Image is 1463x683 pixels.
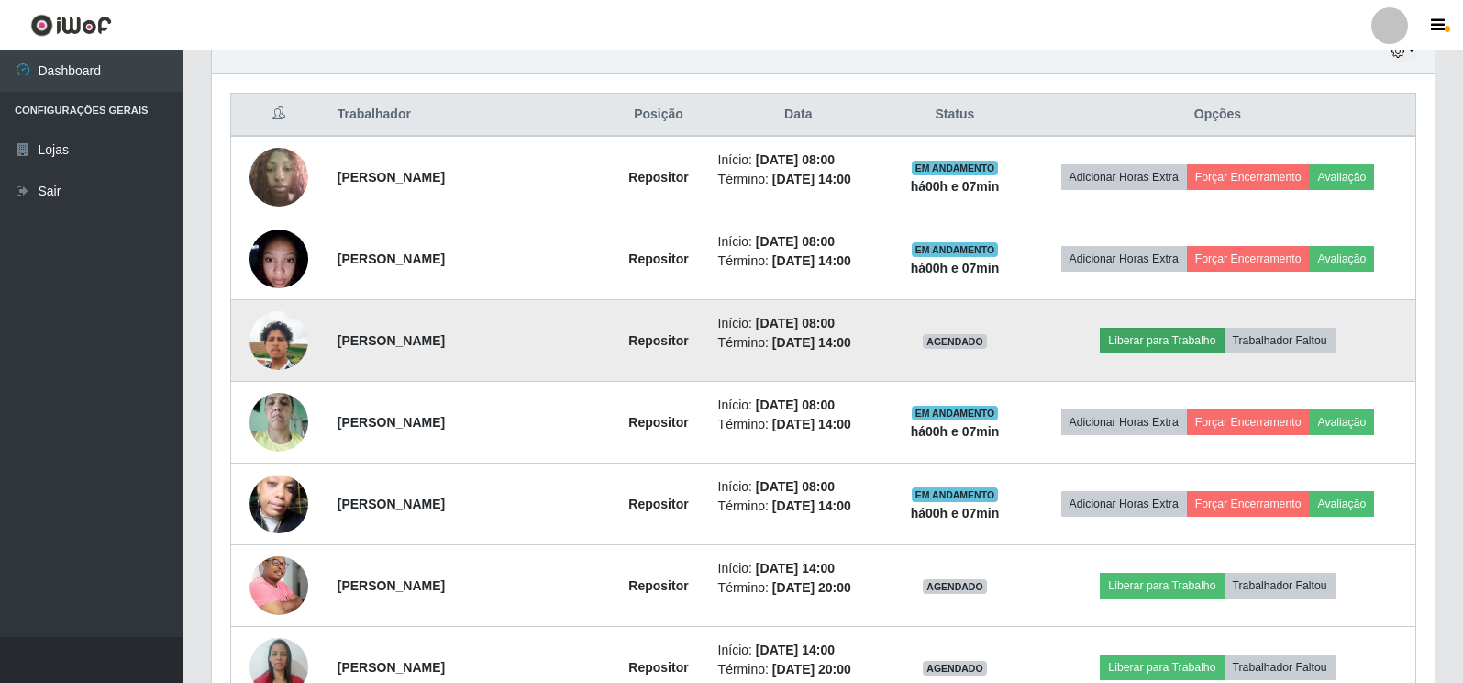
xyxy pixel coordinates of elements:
button: Adicionar Horas Extra [1061,409,1187,435]
th: Status [890,94,1020,137]
li: Término: [718,660,879,679]
span: EM ANDAMENTO [912,487,999,502]
time: [DATE] 14:00 [772,417,851,431]
button: Trabalhador Faltou [1225,655,1336,680]
time: [DATE] 14:00 [772,253,851,268]
button: Avaliação [1309,246,1374,272]
li: Início: [718,559,879,578]
th: Opções [1020,94,1416,137]
li: Início: [718,151,879,170]
time: [DATE] 14:00 [772,498,851,513]
li: Início: [718,314,879,333]
strong: [PERSON_NAME] [338,660,445,675]
span: AGENDADO [923,334,987,349]
li: Término: [718,578,879,598]
li: Início: [718,232,879,252]
span: EM ANDAMENTO [912,161,999,175]
img: 1753494056504.jpeg [249,452,308,556]
li: Término: [718,333,879,353]
button: Forçar Encerramento [1187,164,1310,190]
time: [DATE] 20:00 [772,662,851,677]
button: Forçar Encerramento [1187,491,1310,517]
strong: Repositor [628,415,688,430]
strong: [PERSON_NAME] [338,415,445,430]
img: 1753296713648.jpeg [249,383,308,461]
th: Trabalhador [327,94,611,137]
li: Término: [718,252,879,271]
time: [DATE] 14:00 [772,172,851,186]
strong: [PERSON_NAME] [338,252,445,266]
strong: [PERSON_NAME] [338,170,445,185]
button: Forçar Encerramento [1187,409,1310,435]
button: Avaliação [1309,164,1374,190]
button: Avaliação [1309,491,1374,517]
th: Posição [610,94,706,137]
strong: há 00 h e 07 min [911,179,1000,194]
time: [DATE] 08:00 [756,397,835,412]
li: Início: [718,477,879,497]
strong: Repositor [628,333,688,348]
span: EM ANDAMENTO [912,406,999,420]
li: Término: [718,497,879,516]
th: Data [707,94,890,137]
li: Início: [718,396,879,415]
li: Início: [718,641,879,660]
li: Término: [718,170,879,189]
button: Liberar para Trabalho [1100,655,1224,680]
strong: [PERSON_NAME] [338,578,445,593]
time: [DATE] 08:00 [756,316,835,330]
button: Liberar para Trabalho [1100,328,1224,353]
button: Adicionar Horas Extra [1061,491,1187,517]
li: Término: [718,415,879,434]
strong: Repositor [628,660,688,675]
strong: Repositor [628,497,688,511]
strong: Repositor [628,170,688,185]
time: [DATE] 20:00 [772,580,851,595]
button: Forçar Encerramento [1187,246,1310,272]
strong: há 00 h e 07 min [911,424,1000,439]
strong: Repositor [628,578,688,593]
strong: Repositor [628,252,688,266]
button: Adicionar Horas Extra [1061,164,1187,190]
span: AGENDADO [923,661,987,676]
time: [DATE] 14:00 [772,335,851,350]
button: Liberar para Trabalho [1100,573,1224,599]
span: AGENDADO [923,579,987,594]
button: Adicionar Horas Extra [1061,246,1187,272]
button: Trabalhador Faltou [1225,328,1336,353]
strong: [PERSON_NAME] [338,333,445,348]
button: Avaliação [1309,409,1374,435]
time: [DATE] 08:00 [756,479,835,494]
img: 1752179199159.jpeg [249,542,308,630]
time: [DATE] 08:00 [756,152,835,167]
time: [DATE] 14:00 [756,561,835,576]
span: EM ANDAMENTO [912,242,999,257]
img: 1752934097252.jpeg [249,138,308,216]
strong: [PERSON_NAME] [338,497,445,511]
img: CoreUI Logo [30,14,112,37]
strong: há 00 h e 07 min [911,506,1000,521]
button: Trabalhador Faltou [1225,573,1336,599]
img: 1753209375132.jpeg [249,288,308,393]
time: [DATE] 14:00 [756,643,835,657]
strong: há 00 h e 07 min [911,261,1000,275]
time: [DATE] 08:00 [756,234,835,249]
img: 1753224440001.jpeg [249,219,308,297]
